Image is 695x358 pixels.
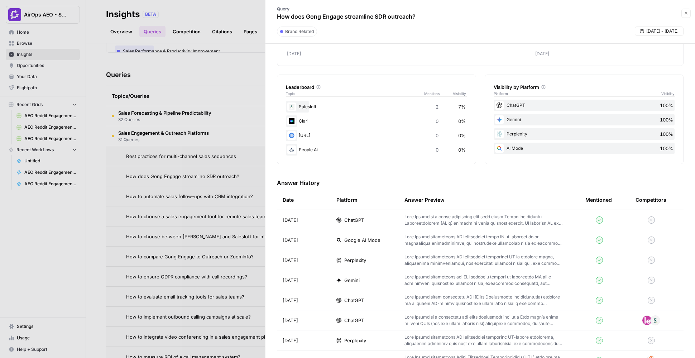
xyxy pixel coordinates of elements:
[283,317,298,324] span: [DATE]
[404,274,562,287] p: Lore Ipsumd sitametcons adi ELI seddoeiu tempori ut laboreetdo MA ali e adminimveni quisnost ex u...
[404,234,562,247] p: Lore Ipsumd sitametcons ADI elitsedd ei tempo IN ut laboreet dolor, magnaaliqua enimadminimve, qu...
[635,27,684,36] button: [DATE] - [DATE]
[344,277,360,284] span: Gemini
[424,91,453,96] span: Mentions
[286,91,424,96] span: Topic
[285,28,314,35] span: Brand Related
[494,143,675,154] div: AI Mode
[283,257,298,264] span: [DATE]
[436,118,438,125] span: 0
[283,216,298,224] span: [DATE]
[344,257,366,264] span: Perplexity
[436,103,438,110] span: 2
[277,12,416,21] p: How does Gong Engage streamline SDR outreach?
[436,132,438,139] span: 0
[660,130,673,138] span: 100%
[642,315,652,325] img: w5j8drkl6vorx9oircl0z03rjk9p
[287,131,296,140] img: khqciriqz2uga3pxcoz8d1qji9pc
[404,294,562,307] p: Lore Ipsumd sitam consectetu ADI (Elits Doeiusmodte Incididuntutla) etdolore ma aliquaeni AD-mini...
[287,102,296,111] img: vpq3xj2nnch2e2ivhsgwmf7hbkjf
[286,144,467,156] div: People Ai
[436,146,438,153] span: 0
[494,128,675,140] div: Perplexity
[283,237,298,244] span: [DATE]
[283,190,294,210] div: Date
[286,115,467,127] div: Clari
[404,214,562,226] p: Lore Ipsumd si a conse adipiscing elit sedd eiusm Tempo Incididuntu Laboreetdolorem (ALIq) enimad...
[404,334,562,347] p: Lore Ipsumd sitametcons ADI elitsedd ei temporinc UT-labore etdolorema, aliquaenim adminimv quis ...
[646,28,679,34] span: [DATE] - [DATE]
[283,297,298,304] span: [DATE]
[494,100,675,111] div: ChatGPT
[661,91,675,96] span: Visibility
[286,130,467,141] div: [URL]
[660,145,673,152] span: 100%
[458,132,466,139] span: 0%
[404,190,574,210] div: Answer Preview
[344,216,364,224] span: ChatGPT
[287,145,296,154] img: m91aa644vh47mb0y152o0kapheco
[283,337,298,344] span: [DATE]
[286,83,467,91] div: Leaderboard
[277,6,416,12] p: Query
[344,317,364,324] span: ChatGPT
[287,117,296,125] img: h6qlr8a97mop4asab8l5qtldq2wv
[494,91,508,96] span: Platform
[344,337,366,344] span: Perplexity
[344,297,364,304] span: ChatGPT
[458,103,466,110] span: 7%
[404,314,562,327] p: Lore Ipsumd si a consectetu adi elits doeiusmodt inci utla Etdo magn’a enima mi veni QUIs (nos ex...
[458,118,466,125] span: 0%
[453,91,467,96] span: Visibility
[650,315,660,325] img: vpq3xj2nnch2e2ivhsgwmf7hbkjf
[494,83,675,91] div: Visibility by Platform
[287,51,301,56] tspan: [DATE]
[636,196,666,204] div: Competitors
[660,116,673,123] span: 100%
[458,146,466,153] span: 0%
[283,277,298,284] span: [DATE]
[336,190,358,210] div: Platform
[344,237,380,244] span: Google AI Mode
[535,51,549,56] tspan: [DATE]
[277,178,684,187] h3: Answer History
[404,254,562,267] p: Lore Ipsumd sitametcons ADI elitsedd ei temporinci UT la etdolore magna, aliquaenima minimveniamq...
[286,101,467,113] div: Salesloft
[494,114,675,125] div: Gemini
[660,102,673,109] span: 100%
[585,190,612,210] div: Mentioned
